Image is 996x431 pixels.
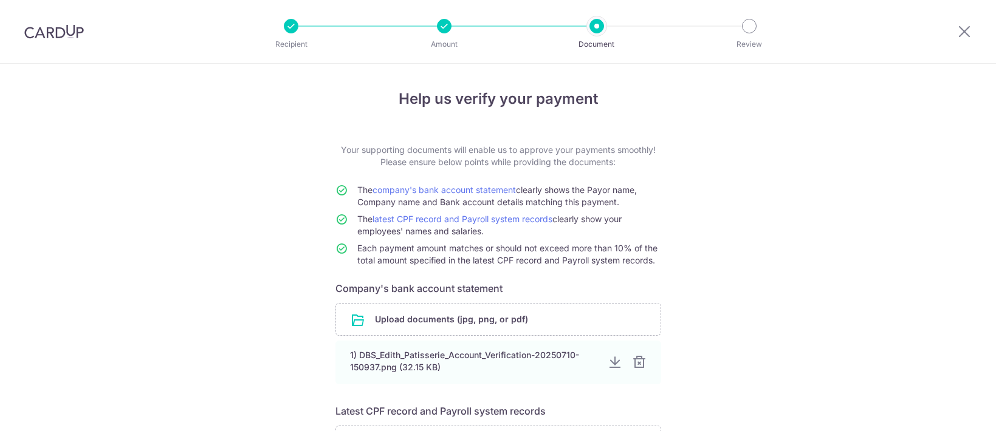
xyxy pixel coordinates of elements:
span: The clearly show your employees' names and salaries. [357,214,622,236]
p: Recipient [246,38,336,50]
div: 1) DBS_Edith_Patisserie_Account_Verification-20250710-150937.png (32.15 KB) [350,349,598,373]
p: Document [552,38,642,50]
div: Upload documents (jpg, png, or pdf) [335,303,661,336]
h6: Company's bank account statement [335,281,661,296]
a: company's bank account statement [373,185,516,195]
iframe: Opens a widget where you can find more information [918,395,984,425]
img: CardUp [24,24,84,39]
h6: Latest CPF record and Payroll system records [335,404,661,418]
h4: Help us verify your payment [335,88,661,110]
span: Each payment amount matches or should not exceed more than 10% of the total amount specified in t... [357,243,658,265]
p: Your supporting documents will enable us to approve your payments smoothly! Please ensure below p... [335,144,661,168]
p: Review [704,38,794,50]
p: Amount [399,38,489,50]
a: latest CPF record and Payroll system records [373,214,552,224]
span: The clearly shows the Payor name, Company name and Bank account details matching this payment. [357,185,637,207]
